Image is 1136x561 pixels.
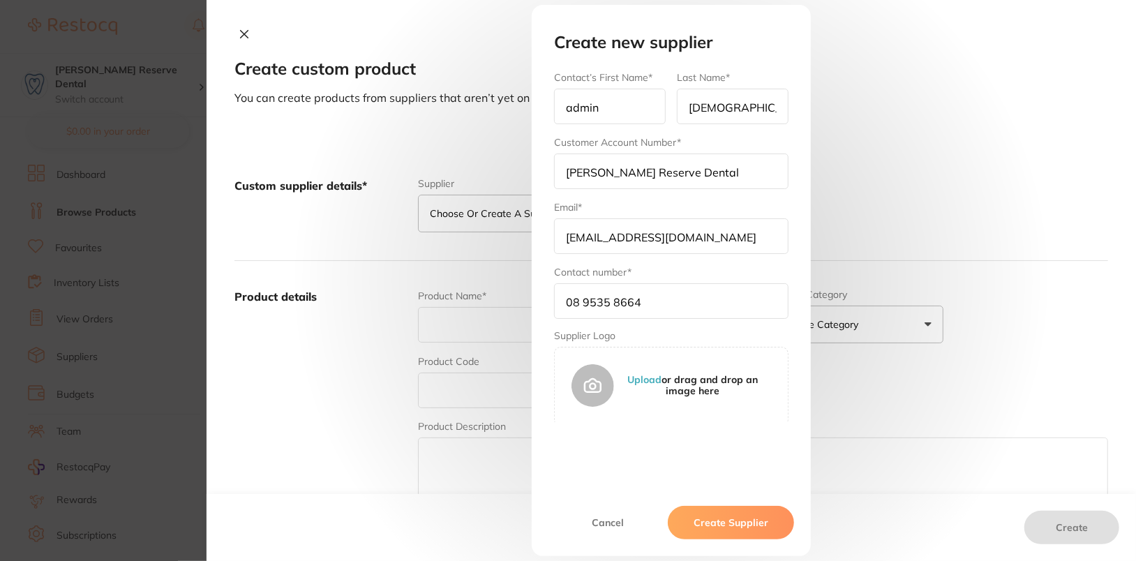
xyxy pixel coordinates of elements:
[571,364,614,407] img: Supplier Photo
[554,72,652,83] label: Contact’s First Name*
[61,54,241,66] p: Message from Restocq, sent 1d ago
[668,506,794,539] button: Create Supplier
[554,137,681,148] label: Customer Account Number*
[21,29,258,75] div: message notification from Restocq, 1d ago. It has been 14 days since you have started your Restoc...
[61,40,241,54] p: It has been 14 days since you have started your Restocq journey. We wanted to do a check in and s...
[614,374,771,396] p: or drag and drop an image here
[554,202,582,213] label: Email*
[554,330,789,341] label: Supplier Logo
[554,267,631,278] label: Contact number*
[31,42,54,64] img: Profile image for Restocq
[548,506,668,539] button: Cancel
[677,72,730,83] label: Last Name*
[554,33,789,52] h2: Create new supplier
[627,374,662,385] button: Upload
